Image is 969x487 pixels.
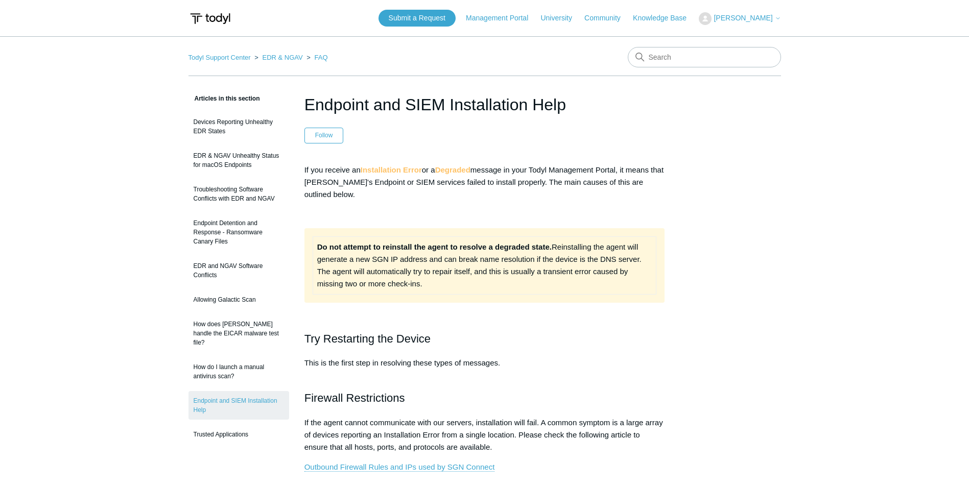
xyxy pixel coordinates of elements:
[304,54,327,61] li: FAQ
[304,417,665,453] p: If the agent cannot communicate with our servers, installation will fail. A common symptom is a l...
[188,256,289,285] a: EDR and NGAV Software Conflicts
[262,54,302,61] a: EDR & NGAV
[315,54,328,61] a: FAQ
[435,165,470,174] strong: Degraded
[304,164,665,201] p: If you receive an or a message in your Todyl Management Portal, it means that [PERSON_NAME]'s End...
[188,54,251,61] a: Todyl Support Center
[633,13,697,23] a: Knowledge Base
[188,213,289,251] a: Endpoint Detention and Response - Ransomware Canary Files
[304,128,344,143] button: Follow Article
[304,357,665,381] p: This is the first step in resolving these types of messages.
[313,236,656,294] td: Reinstalling the agent will generate a new SGN IP address and can break name resolution if the de...
[188,357,289,386] a: How do I launch a manual antivirus scan?
[188,180,289,208] a: Troubleshooting Software Conflicts with EDR and NGAV
[188,9,232,28] img: Todyl Support Center Help Center home page
[188,146,289,175] a: EDR & NGAV Unhealthy Status for macOS Endpoints
[188,290,289,309] a: Allowing Galactic Scan
[540,13,582,23] a: University
[188,391,289,420] a: Endpoint and SIEM Installation Help
[714,14,772,22] span: [PERSON_NAME]
[317,242,552,251] strong: Do not attempt to reinstall the agent to resolve a degraded state.
[699,12,781,25] button: [PERSON_NAME]
[584,13,631,23] a: Community
[188,95,260,102] span: Articles in this section
[304,92,665,117] h1: Endpoint and SIEM Installation Help
[379,10,456,27] a: Submit a Request
[188,314,289,352] a: How does [PERSON_NAME] handle the EICAR malware test file?
[304,462,495,472] a: Outbound Firewall Rules and IPs used by SGN Connect
[188,425,289,444] a: Trusted Applications
[304,389,665,407] h2: Firewall Restrictions
[466,13,538,23] a: Management Portal
[361,165,422,174] strong: Installation Error
[628,47,781,67] input: Search
[304,330,665,348] h2: Try Restarting the Device
[188,54,253,61] li: Todyl Support Center
[252,54,304,61] li: EDR & NGAV
[188,112,289,141] a: Devices Reporting Unhealthy EDR States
